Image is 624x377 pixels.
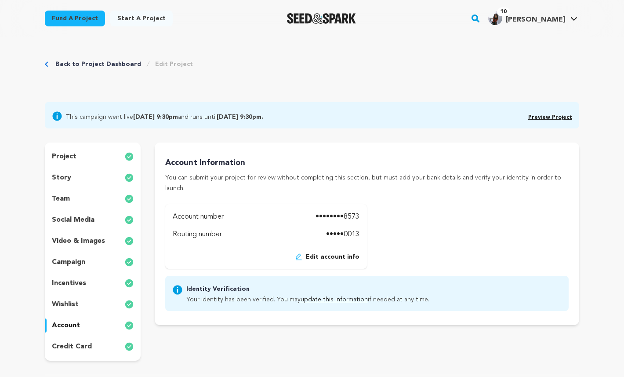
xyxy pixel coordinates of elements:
[125,257,134,267] img: check-circle-full.svg
[45,150,141,164] button: project
[488,11,502,25] img: b1966fbf191a51e8.png
[125,320,134,331] img: check-circle-full.svg
[506,16,565,23] span: [PERSON_NAME]
[52,215,94,225] p: social media
[52,257,85,267] p: campaign
[326,229,359,240] p: •••••0013
[306,253,359,261] span: Edit account info
[52,151,76,162] p: project
[55,60,141,69] a: Back to Project Dashboard
[45,340,141,354] button: credit card
[301,296,368,303] a: update this information
[52,320,80,331] p: account
[66,111,263,121] span: This campaign went live and runs until
[165,157,569,169] p: Account Information
[125,278,134,289] img: check-circle-full.svg
[295,253,359,261] button: Edit account info
[45,276,141,290] button: incentives
[45,234,141,248] button: video & images
[45,11,105,26] a: Fund a project
[486,9,579,25] a: Nilufer Lily K.'s Profile
[52,278,86,289] p: incentives
[528,115,572,120] a: Preview Project
[45,60,193,69] div: Breadcrumb
[52,236,105,246] p: video & images
[173,229,222,240] p: Routing number
[45,297,141,311] button: wishlist
[165,173,569,194] p: You can submit your project for review without completing this section, but must add your bank de...
[125,151,134,162] img: check-circle-full.svg
[45,318,141,333] button: account
[45,213,141,227] button: social media
[287,13,356,24] img: Seed&Spark Logo Dark Mode
[52,172,71,183] p: story
[52,299,79,310] p: wishlist
[52,341,92,352] p: credit card
[133,114,178,120] b: [DATE] 9:30pm
[287,13,356,24] a: Seed&Spark Homepage
[125,194,134,204] img: check-circle-full.svg
[486,9,579,28] span: Nilufer Lily K.'s Profile
[45,255,141,269] button: campaign
[488,11,565,25] div: Nilufer Lily K.'s Profile
[186,293,429,304] p: Your identity has been verified. You may if needed at any time.
[45,171,141,185] button: story
[173,212,224,222] p: Account number
[316,212,359,222] p: ••••••••8573
[45,192,141,206] button: team
[125,236,134,246] img: check-circle-full.svg
[497,7,510,16] span: 10
[125,172,134,183] img: check-circle-full.svg
[186,285,429,293] p: Identity Verification
[125,215,134,225] img: check-circle-full.svg
[155,60,193,69] a: Edit Project
[110,11,173,26] a: Start a project
[125,299,134,310] img: check-circle-full.svg
[217,114,263,120] b: [DATE] 9:30pm.
[52,194,70,204] p: team
[125,341,134,352] img: check-circle-full.svg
